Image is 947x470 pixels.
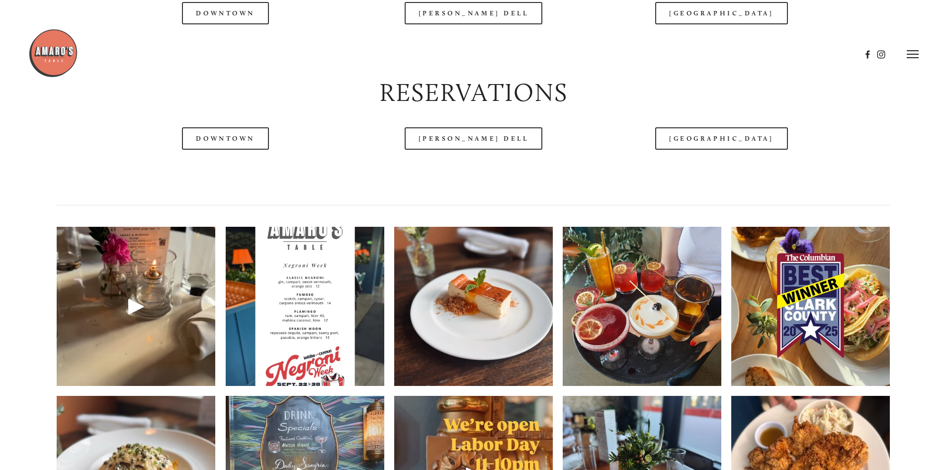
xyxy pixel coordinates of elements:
a: [GEOGRAPHIC_DATA] [655,127,787,150]
img: Get cozy with our new seasonal menu, available everywhere 🍂 we&rsquo;re curious &mdash; which dis... [394,200,553,412]
a: Downtown [182,127,268,150]
img: Something for everyone 🙌 [563,204,721,409]
img: Join us for Negroni Week! Each location is featuring their own unique specials ✨ runs through Sun... [226,200,384,412]
img: We seriously have the best guests. Thank you x1000000!!! You&rsquo;ve voted us Best Happy Hour si... [731,200,890,412]
img: Amaro's Table [28,28,78,78]
a: [PERSON_NAME] Dell [405,127,543,150]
